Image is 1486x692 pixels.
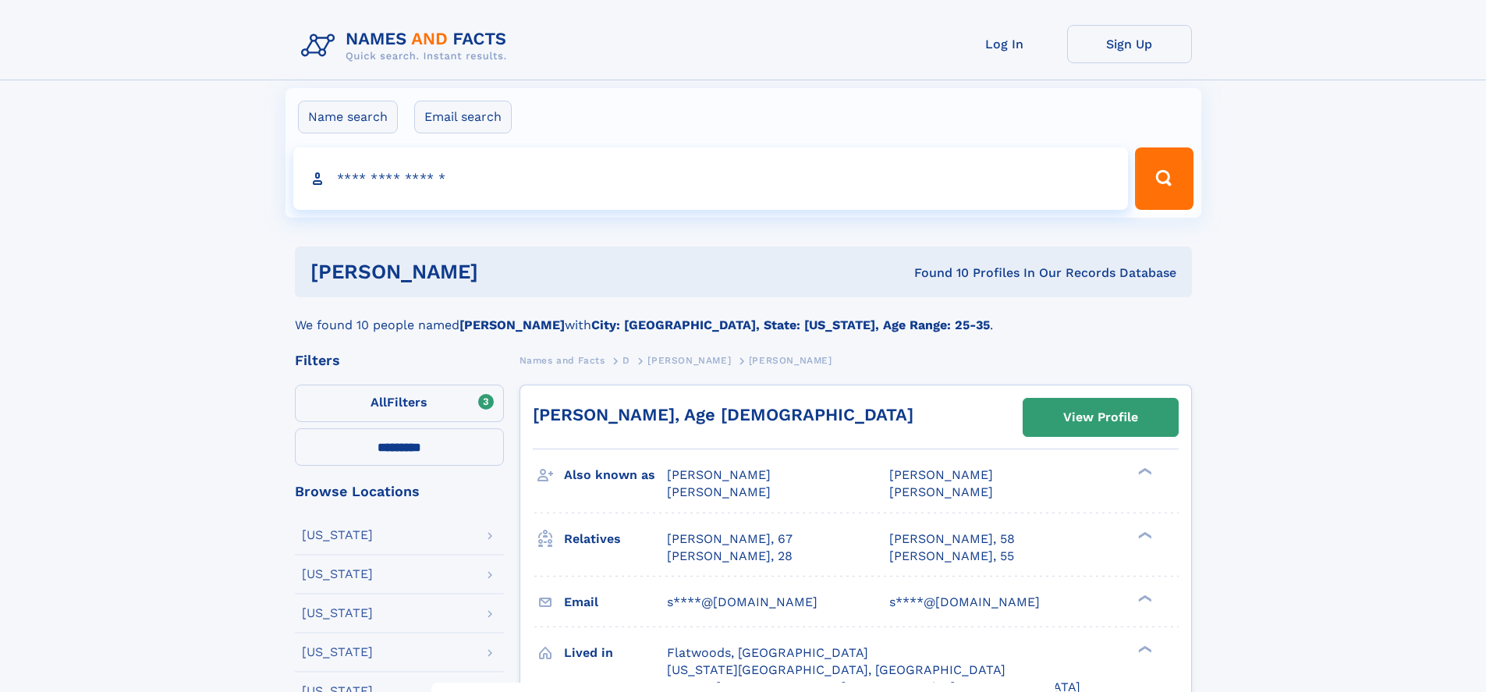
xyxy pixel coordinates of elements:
label: Name search [298,101,398,133]
label: Email search [414,101,512,133]
b: City: [GEOGRAPHIC_DATA], State: [US_STATE], Age Range: 25-35 [591,318,990,332]
label: Filters [295,385,504,422]
div: ❯ [1134,644,1153,654]
h1: [PERSON_NAME] [310,262,697,282]
div: Found 10 Profiles In Our Records Database [696,264,1176,282]
span: [PERSON_NAME] [667,467,771,482]
a: [PERSON_NAME] [647,350,731,370]
h3: Relatives [564,526,667,552]
div: [US_STATE] [302,529,373,541]
div: ❯ [1134,593,1153,603]
div: We found 10 people named with . [295,297,1192,335]
span: D [622,355,630,366]
div: Filters [295,353,504,367]
a: Names and Facts [520,350,605,370]
span: [PERSON_NAME] [749,355,832,366]
h3: Email [564,589,667,616]
button: Search Button [1135,147,1193,210]
a: D [622,350,630,370]
div: Browse Locations [295,484,504,499]
div: ❯ [1134,467,1153,477]
span: [PERSON_NAME] [647,355,731,366]
div: ❯ [1134,530,1153,540]
a: [PERSON_NAME], 67 [667,531,793,548]
a: [PERSON_NAME], 28 [667,548,793,565]
span: [US_STATE][GEOGRAPHIC_DATA], [GEOGRAPHIC_DATA] [667,662,1005,677]
span: All [371,395,387,410]
h3: Lived in [564,640,667,666]
div: [US_STATE] [302,646,373,658]
a: [PERSON_NAME], 58 [889,531,1015,548]
div: [US_STATE] [302,568,373,580]
a: [PERSON_NAME], Age [DEMOGRAPHIC_DATA] [533,405,913,424]
a: [PERSON_NAME], 55 [889,548,1014,565]
input: search input [293,147,1129,210]
span: [PERSON_NAME] [667,484,771,499]
span: Flatwoods, [GEOGRAPHIC_DATA] [667,645,868,660]
a: Log In [942,25,1067,63]
img: Logo Names and Facts [295,25,520,67]
span: [PERSON_NAME] [889,484,993,499]
div: View Profile [1063,399,1138,435]
h3: Also known as [564,462,667,488]
span: [PERSON_NAME] [889,467,993,482]
b: [PERSON_NAME] [459,318,565,332]
a: View Profile [1023,399,1178,436]
div: [US_STATE] [302,607,373,619]
a: Sign Up [1067,25,1192,63]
